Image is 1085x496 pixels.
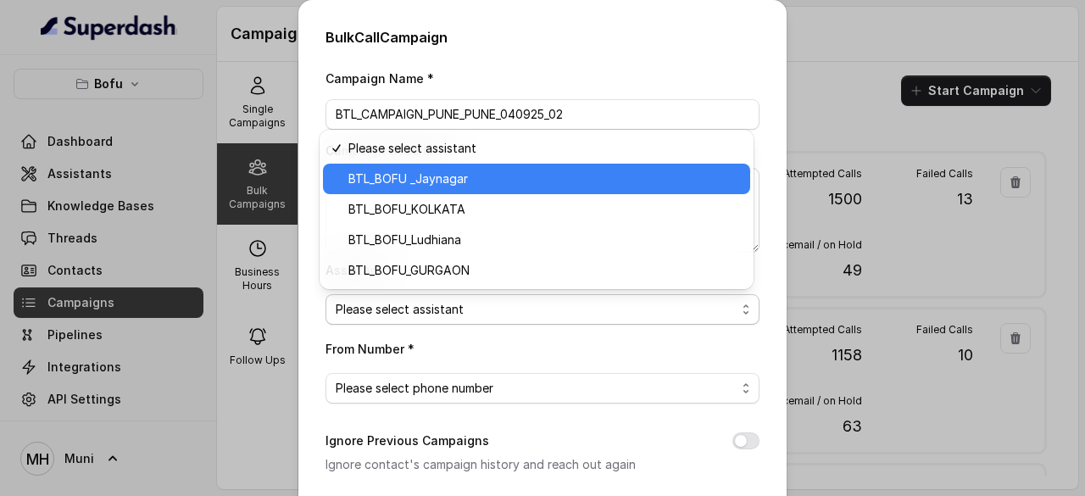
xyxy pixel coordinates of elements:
[325,294,759,325] button: Please select assistant
[348,138,740,159] span: Please select assistant
[348,169,740,189] span: BTL_BOFU _Jaynagar
[348,260,740,281] span: BTL_BOFU_GURGAON
[320,130,754,289] div: Please select assistant
[348,230,740,250] span: BTL_BOFU_Ludhiana
[348,199,740,220] span: BTL_BOFU_KOLKATA
[336,299,736,320] span: Please select assistant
